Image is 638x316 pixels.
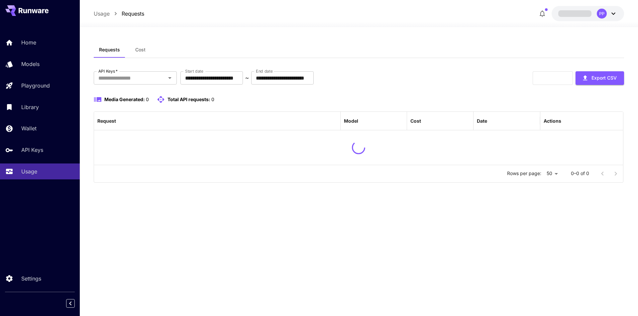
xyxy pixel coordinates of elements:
div: Collapse sidebar [71,297,80,309]
button: PP [552,6,624,21]
div: 50 [544,169,560,178]
p: Models [21,60,40,68]
p: Settings [21,275,41,283]
p: Library [21,103,39,111]
nav: breadcrumb [94,10,144,18]
button: Open [165,73,174,83]
button: Collapse sidebar [66,299,75,308]
label: API Keys [98,68,118,74]
p: 0–0 of 0 [571,170,589,177]
div: Model [344,118,358,124]
p: Home [21,38,36,46]
span: Media Generated: [104,96,145,102]
p: Wallet [21,124,37,132]
label: End date [256,68,272,74]
p: Playground [21,82,50,90]
span: Total API requests: [167,96,210,102]
span: Cost [135,47,146,53]
label: Start date [185,68,203,74]
span: 0 [211,96,214,102]
p: ~ [245,74,249,82]
button: Export CSV [576,71,624,85]
p: Usage [21,167,37,175]
span: 0 [146,96,149,102]
div: Cost [410,118,421,124]
div: Actions [544,118,561,124]
p: API Keys [21,146,43,154]
a: Usage [94,10,110,18]
div: PP [597,9,607,19]
div: Request [97,118,116,124]
span: Requests [99,47,120,53]
div: Date [477,118,487,124]
a: Requests [122,10,144,18]
p: Rows per page: [507,170,541,177]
